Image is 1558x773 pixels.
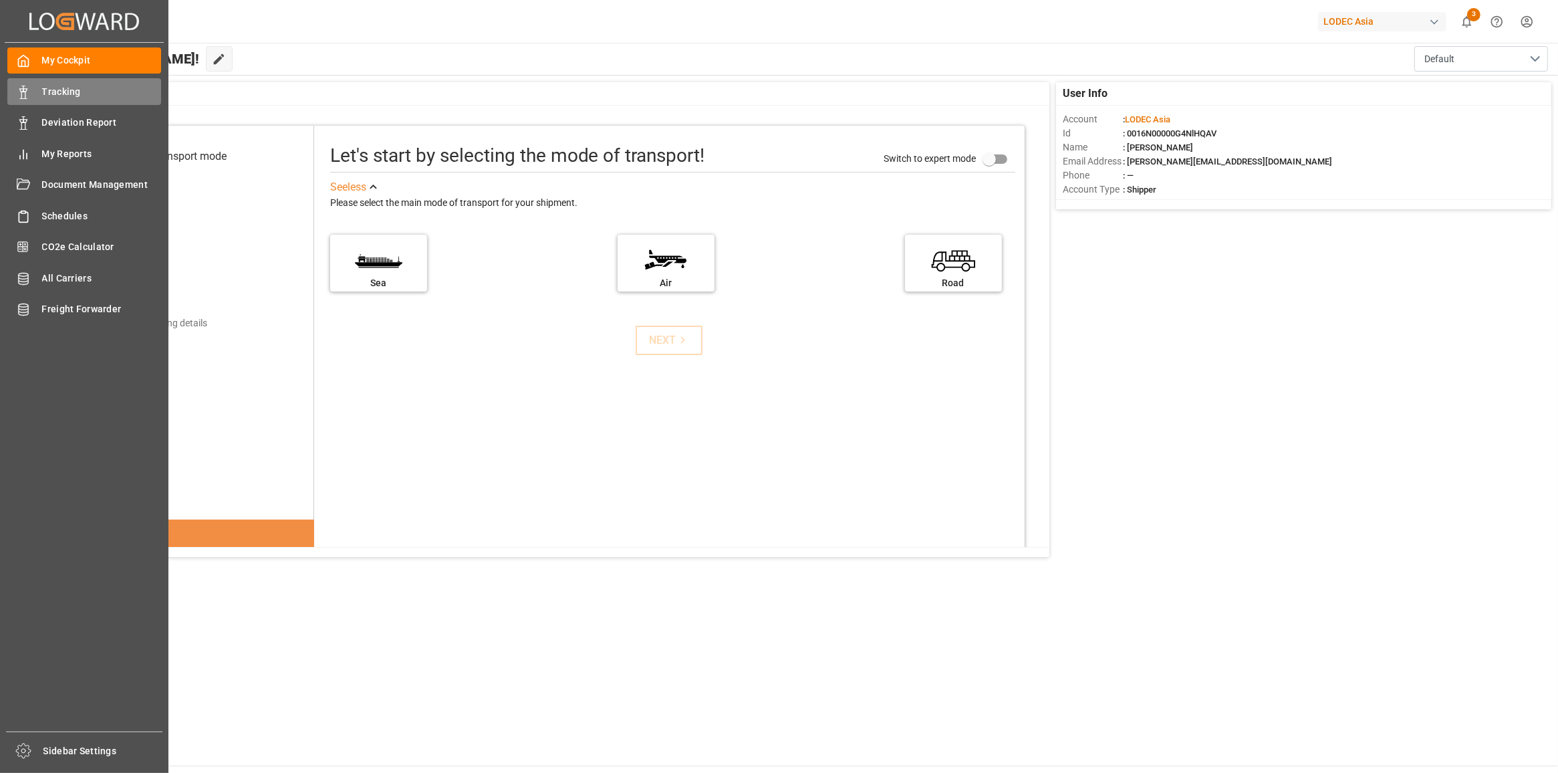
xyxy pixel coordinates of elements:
a: My Cockpit [7,47,161,74]
div: Sea [337,276,420,290]
a: Tracking [7,78,161,104]
span: Deviation Report [42,116,162,130]
span: Hello [PERSON_NAME]! [55,46,199,72]
span: Default [1424,52,1454,66]
span: Account [1063,112,1123,126]
span: Freight Forwarder [42,302,162,316]
span: CO2e Calculator [42,240,162,254]
div: NEXT [649,332,690,348]
a: Document Management [7,172,161,198]
span: 3 [1467,8,1480,21]
span: : — [1123,171,1134,181]
button: NEXT [636,326,702,355]
span: Name [1063,140,1123,154]
div: Let's start by selecting the mode of transport! [330,142,705,170]
span: : Shipper [1123,185,1156,195]
span: : [PERSON_NAME][EMAIL_ADDRESS][DOMAIN_NAME] [1123,156,1332,167]
span: Account Type [1063,183,1123,197]
span: Id [1063,126,1123,140]
a: Schedules [7,203,161,229]
span: User Info [1063,86,1108,102]
div: Road [912,276,995,290]
div: Select transport mode [123,148,227,164]
button: Help Center [1482,7,1512,37]
div: Please select the main mode of transport for your shipment. [330,195,1015,211]
span: My Cockpit [42,53,162,68]
span: Document Management [42,178,162,192]
span: My Reports [42,147,162,161]
span: Sidebar Settings [43,744,163,758]
a: My Reports [7,140,161,167]
span: : 0016N00000G4NlHQAV [1123,128,1216,138]
button: open menu [1414,46,1548,72]
span: Email Address [1063,154,1123,169]
div: Air [624,276,708,290]
a: CO2e Calculator [7,234,161,260]
span: Switch to expert mode [884,153,977,164]
span: All Carriers [42,271,162,286]
span: : [PERSON_NAME] [1123,142,1193,152]
div: See less [330,179,366,195]
a: Freight Forwarder [7,296,161,322]
span: Phone [1063,169,1123,183]
div: LODEC Asia [1318,12,1446,31]
span: LODEC Asia [1125,114,1170,124]
a: All Carriers [7,265,161,291]
a: Deviation Report [7,110,161,136]
span: Tracking [42,85,162,99]
span: Schedules [42,209,162,223]
span: : [1123,114,1170,124]
button: LODEC Asia [1318,9,1452,34]
button: show 3 new notifications [1452,7,1482,37]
